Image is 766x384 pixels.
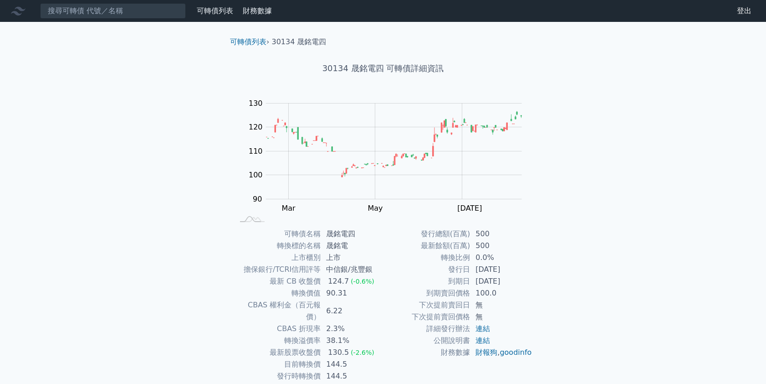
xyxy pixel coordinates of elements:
[500,348,531,357] a: goodinfo
[321,228,383,240] td: 晟銘電四
[230,36,269,47] li: ›
[368,204,383,213] tspan: May
[470,264,532,275] td: [DATE]
[40,3,186,19] input: 搜尋可轉債 代號／名稱
[281,204,296,213] tspan: Mar
[470,311,532,323] td: 無
[475,348,497,357] a: 財報狗
[321,358,383,370] td: 144.5
[243,6,272,15] a: 財務數據
[457,204,482,213] tspan: [DATE]
[326,347,351,358] div: 130.5
[249,99,263,108] tspan: 130
[197,6,233,15] a: 可轉債列表
[383,299,470,311] td: 下次提前賣回日
[223,62,543,75] h1: 30134 晟銘電四 可轉債詳細資訊
[720,340,766,384] div: 聊天小工具
[249,147,263,156] tspan: 110
[230,37,266,46] a: 可轉債列表
[321,240,383,252] td: 晟銘電
[321,370,383,382] td: 144.5
[470,252,532,264] td: 0.0%
[321,252,383,264] td: 上市
[383,335,470,347] td: 公開說明書
[470,275,532,287] td: [DATE]
[321,264,383,275] td: 中信銀/兆豐銀
[234,252,321,264] td: 上市櫃別
[253,195,262,203] tspan: 90
[249,171,263,179] tspan: 100
[234,228,321,240] td: 可轉債名稱
[234,275,321,287] td: 最新 CB 收盤價
[321,287,383,299] td: 90.31
[326,275,351,287] div: 124.7
[321,335,383,347] td: 38.1%
[234,264,321,275] td: 擔保銀行/TCRI信用評等
[720,340,766,384] iframe: Chat Widget
[470,299,532,311] td: 無
[234,299,321,323] td: CBAS 權利金（百元報價）
[272,36,327,47] li: 30134 晟銘電四
[470,240,532,252] td: 500
[234,370,321,382] td: 發行時轉換價
[470,228,532,240] td: 500
[475,324,490,333] a: 連結
[321,299,383,323] td: 6.22
[234,347,321,358] td: 最新股票收盤價
[244,99,535,231] g: Chart
[383,323,470,335] td: 詳細發行辦法
[234,323,321,335] td: CBAS 折現率
[383,311,470,323] td: 下次提前賣回價格
[475,336,490,345] a: 連結
[383,287,470,299] td: 到期賣回價格
[383,264,470,275] td: 發行日
[383,347,470,358] td: 財務數據
[249,123,263,131] tspan: 120
[351,278,374,285] span: (-0.6%)
[470,347,532,358] td: ,
[383,240,470,252] td: 最新餘額(百萬)
[730,4,759,18] a: 登出
[234,358,321,370] td: 目前轉換價
[383,275,470,287] td: 到期日
[234,240,321,252] td: 轉換標的名稱
[383,228,470,240] td: 發行總額(百萬)
[470,287,532,299] td: 100.0
[321,323,383,335] td: 2.3%
[234,335,321,347] td: 轉換溢價率
[351,349,374,356] span: (-2.6%)
[234,287,321,299] td: 轉換價值
[383,252,470,264] td: 轉換比例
